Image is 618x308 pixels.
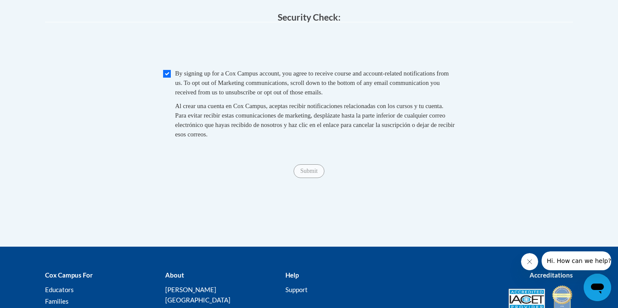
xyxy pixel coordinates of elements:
[521,253,538,270] iframe: Close message
[175,103,454,138] span: Al crear una cuenta en Cox Campus, aceptas recibir notificaciones relacionadas con los cursos y t...
[294,164,324,178] input: Submit
[244,31,374,64] iframe: reCAPTCHA
[45,297,69,305] a: Families
[278,12,341,22] span: Security Check:
[45,271,93,279] b: Cox Campus For
[542,251,611,270] iframe: Message from company
[285,286,308,293] a: Support
[175,70,449,96] span: By signing up for a Cox Campus account, you agree to receive course and account-related notificat...
[45,286,74,293] a: Educators
[165,286,230,304] a: [PERSON_NAME][GEOGRAPHIC_DATA]
[530,271,573,279] b: Accreditations
[285,271,299,279] b: Help
[584,274,611,301] iframe: Button to launch messaging window
[165,271,184,279] b: About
